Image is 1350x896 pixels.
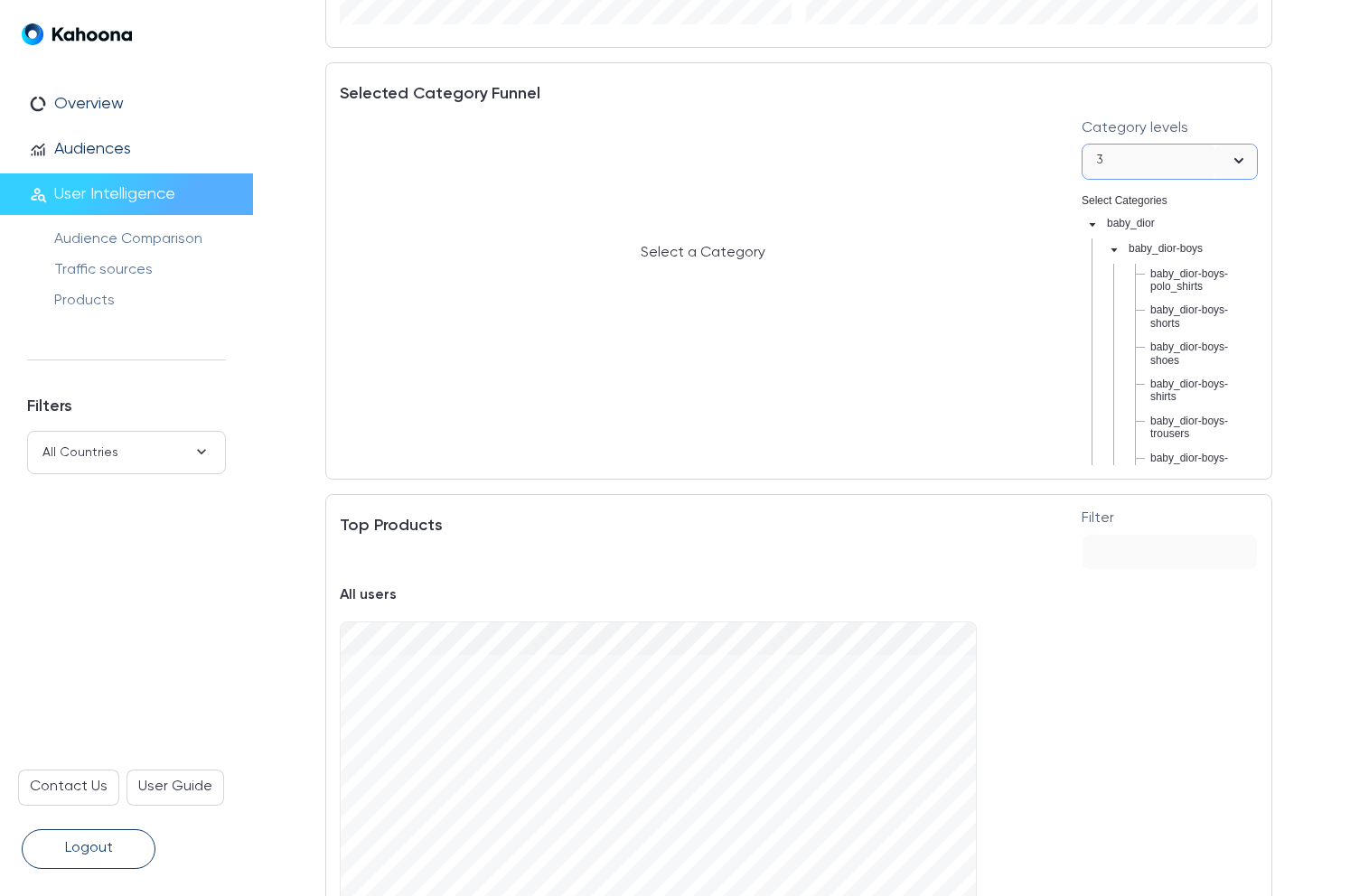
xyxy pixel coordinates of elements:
span: baby_dior-girls-handbags [65,647,171,680]
span: baby_dior-boys-handbags [65,401,171,434]
a: Audience Comparison [54,232,202,247]
button: Logout [22,829,155,869]
span: baby_dior-boys-trousers [65,217,171,250]
span: baby_dior-girls-trousers [69,577,144,602]
svg: open [1228,150,1250,172]
span: baby_dior-girls-skirts [65,611,171,644]
span: baby_dior-boys-t_shirts [69,441,146,466]
img: Logo [22,23,132,45]
span: caret-down [28,518,37,527]
p: Category levels [1082,120,1188,137]
span: baby_dior-boys-shorts [69,109,146,135]
span: baby_dior-boys-accessories [65,290,171,323]
span: baby_dior-girls-skirts [69,614,144,639]
div: 3 [1097,150,1103,174]
p: All Countries [42,443,118,462]
span: baby_dior [22,19,171,41]
h3: Selected Category Funnel [340,77,1258,118]
span: data_usage [29,95,47,113]
span: baby_dior-girls-dresses [69,540,144,565]
input: Selected 3. Category levels [1206,150,1208,170]
span: baby_dior-girls-accessories [65,758,171,791]
a: Contact Us [18,770,119,806]
span: baby_dior-boys-polo_shirts [65,70,171,103]
span: baby_dior-boys-suit_jackets [65,474,171,508]
span: baby_dior-girls [43,511,171,533]
a: data_usageOverview [22,94,275,114]
span: baby_dior-boys [43,44,171,66]
p: Audiences [54,139,131,159]
span: baby_dior-boys-shoes [65,143,171,176]
p: Filter [1082,510,1114,527]
span: baby_dior-girls [47,515,118,527]
span: baby_dior-boys-jumpers [65,327,171,360]
span: baby_dior-girls-shorts [65,794,171,827]
span: monitoring [29,140,47,158]
span: person_search [29,185,47,203]
a: person_searchUser Intelligence [22,184,275,204]
span: baby_dior-boys-jumpers [69,331,146,356]
span: baby_dior-boys-polo_shirts [69,73,146,98]
p: Contact Us [30,776,108,799]
span: baby_dior [25,23,73,35]
span: baby_dior-girls-handbags [69,650,144,676]
span: baby_dior-boys [47,48,121,61]
p: User Guide [138,776,212,799]
span: baby_dior-boys-shorts [65,106,171,139]
span: baby_dior-boys-coats [65,254,171,287]
span: baby_dior-girls-suit_jackets [69,687,144,713]
span: baby_dior-boys-shoes [69,146,146,172]
span: baby_dior-girls-coats [69,835,144,860]
h3: Filters [27,389,226,431]
span: baby_dior-boys-trousers [69,220,146,246]
p: User Intelligence [54,184,175,204]
a: Traffic sources [54,263,153,277]
p: Overview [54,94,124,114]
span: baby_dior-boys-accessories [69,294,146,319]
summary: All Countries [28,432,225,473]
span: baby_dior-boys-coats [69,257,146,283]
span: baby_dior-girls-dresses [65,537,171,570]
span: baby_dior-girls-shorts [69,798,144,823]
p: Logout [65,837,113,861]
span: baby_dior-girls-accessories [69,761,144,787]
span: baby_dior-girls-trousers [65,574,171,607]
p: Select a Category [340,118,1067,389]
span: baby_dior-boys-suit_jackets [69,478,146,503]
span: baby_dior-boys-t_shirts [65,437,171,471]
strong: All users [340,588,397,602]
span: baby_dior-boys-shirts [69,183,146,209]
span: caret-down [28,51,37,61]
span: baby_dior-boys-handbags [69,405,146,430]
span: baby_dior-boys-sweatshirts [69,368,146,393]
a: Products [54,294,115,308]
input: Filter [1083,535,1257,569]
span: baby_dior-boys-shirts [65,180,171,213]
span: baby_dior-girls-shoes [69,724,144,750]
span: baby_dior-girls-shoes [65,721,171,754]
span: baby_dior-boys-sweatshirts [65,364,171,397]
span: baby_dior-girls-suit_jackets [65,684,171,717]
a: monitoringAudiences [22,139,275,159]
span: baby_dior-girls-coats [65,831,171,864]
h3: Top Products [340,509,1067,550]
a: User Guide [127,770,224,806]
span: caret-down [6,26,15,35]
